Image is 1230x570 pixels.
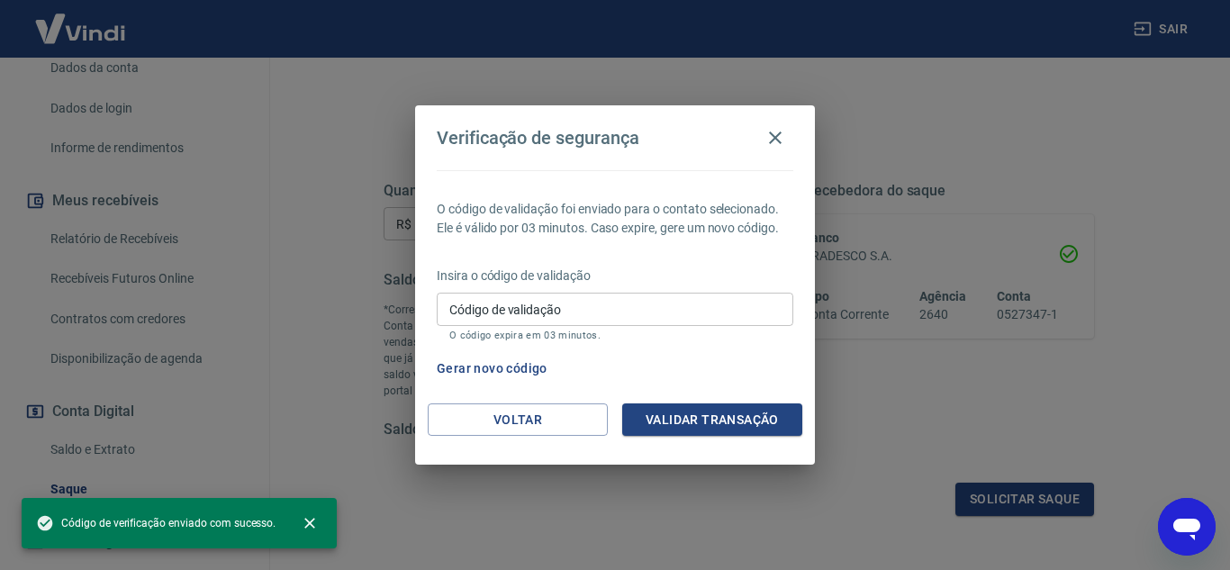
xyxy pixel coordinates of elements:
[430,352,555,385] button: Gerar novo código
[449,330,781,341] p: O código expira em 03 minutos.
[36,514,276,532] span: Código de verificação enviado com sucesso.
[622,403,802,437] button: Validar transação
[437,267,793,285] p: Insira o código de validação
[290,503,330,543] button: close
[428,403,608,437] button: Voltar
[437,200,793,238] p: O código de validação foi enviado para o contato selecionado. Ele é válido por 03 minutos. Caso e...
[1158,498,1216,556] iframe: Botão para abrir a janela de mensagens
[437,127,639,149] h4: Verificação de segurança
